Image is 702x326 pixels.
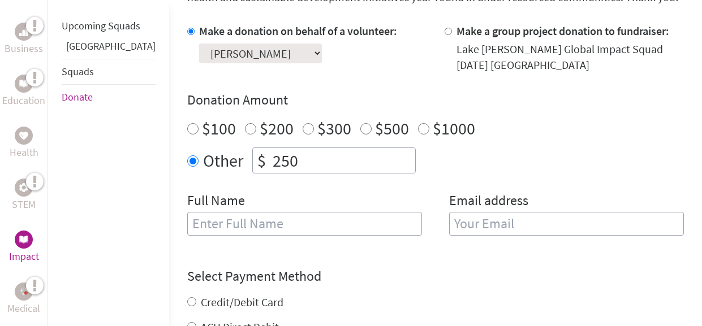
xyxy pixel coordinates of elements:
[62,90,93,103] a: Donate
[9,231,39,264] a: ImpactImpact
[19,236,28,244] img: Impact
[449,192,528,212] label: Email address
[12,197,36,212] p: STEM
[187,91,684,109] h4: Donation Amount
[10,145,38,160] p: Health
[15,179,33,197] div: STEM
[260,118,294,139] label: $200
[187,212,422,236] input: Enter Full Name
[66,40,156,53] a: [GEOGRAPHIC_DATA]
[203,147,243,173] label: Other
[19,27,28,36] img: Business
[449,212,684,236] input: Your Email
[10,127,38,160] a: HealthHealth
[5,23,43,56] a: BusinessBusiness
[2,93,45,108] p: Education
[19,132,28,139] img: Health
[19,287,28,296] img: Medical
[202,118,236,139] label: $100
[62,59,156,85] li: Squads
[7,301,40,316] p: Medical
[62,38,156,59] li: Belize
[19,183,28,192] img: STEM
[62,85,156,110] li: Donate
[62,19,140,32] a: Upcoming Squads
[62,14,156,38] li: Upcoming Squads
[7,282,40,316] a: MedicalMedical
[317,118,351,139] label: $300
[199,24,397,38] label: Make a donation on behalf of a volunteer:
[270,148,415,173] input: Enter Amount
[187,267,684,285] h4: Select Payment Method
[201,295,283,309] label: Credit/Debit Card
[433,118,475,139] label: $1000
[187,192,245,212] label: Full Name
[15,127,33,145] div: Health
[15,282,33,301] div: Medical
[456,24,669,38] label: Make a group project donation to fundraiser:
[253,148,270,173] div: $
[19,80,28,88] img: Education
[15,231,33,249] div: Impact
[456,41,684,73] div: Lake [PERSON_NAME] Global Impact Squad [DATE] [GEOGRAPHIC_DATA]
[9,249,39,264] p: Impact
[62,65,94,78] a: Squads
[375,118,409,139] label: $500
[2,75,45,108] a: EducationEducation
[5,41,43,56] p: Business
[12,179,36,212] a: STEMSTEM
[15,23,33,41] div: Business
[15,75,33,93] div: Education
